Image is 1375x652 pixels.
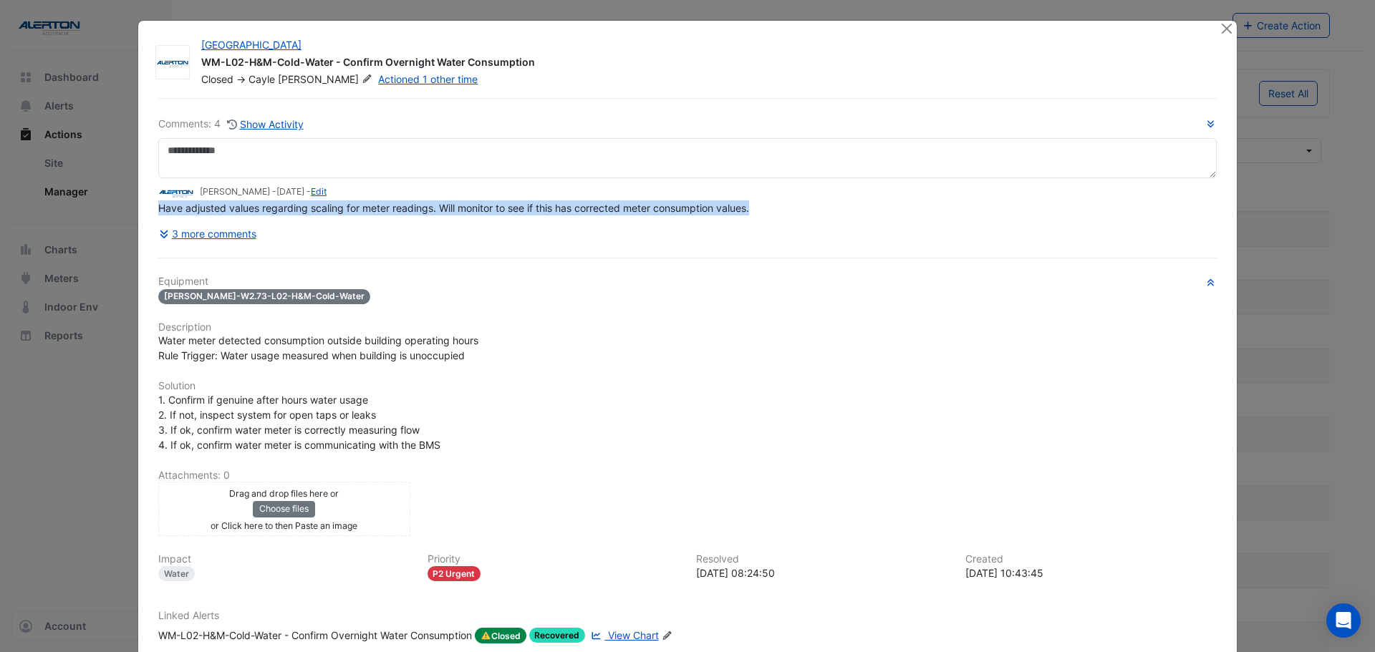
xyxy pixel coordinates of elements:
[311,186,327,197] a: Edit
[158,566,195,581] div: Water
[253,501,315,517] button: Choose files
[158,116,304,132] div: Comments: 4
[158,221,257,246] button: 3 more comments
[229,488,339,499] small: Drag and drop files here or
[201,55,1202,72] div: WM-L02-H&M-Cold-Water - Confirm Overnight Water Consumption
[1219,21,1234,36] button: Close
[158,289,370,304] span: [PERSON_NAME]-W2.73-L02-H&M-Cold-Water
[226,116,304,132] button: Show Activity
[529,628,586,643] span: Recovered
[965,565,1217,580] div: [DATE] 10:43:45
[588,628,658,643] a: View Chart
[211,520,357,531] small: or Click here to then Paste an image
[696,565,948,580] div: [DATE] 08:24:50
[158,334,478,361] span: Water meter detected consumption outside building operating hours Rule Trigger: Water usage measu...
[158,628,472,643] div: WM-L02-H&M-Cold-Water - Confirm Overnight Water Consumption
[608,629,659,641] span: View Chart
[158,380,1217,392] h6: Solution
[158,469,1217,482] h6: Attachments: 0
[158,394,440,451] span: 1. Confirm if genuine after hours water usage 2. If not, inspect system for open taps or leaks 3....
[200,185,327,198] small: [PERSON_NAME] - -
[428,566,481,581] div: P2 Urgent
[158,553,410,565] h6: Impact
[236,73,246,85] span: ->
[249,73,275,85] span: Cayle
[1326,603,1361,638] div: Open Intercom Messenger
[965,553,1217,565] h6: Created
[428,553,680,565] h6: Priority
[156,56,189,70] img: Alerton
[158,610,1217,622] h6: Linked Alerts
[662,631,672,641] fa-icon: Edit Linked Alerts
[158,202,749,214] span: Have adjusted values regarding scaling for meter readings. Will monitor to see if this has correc...
[158,276,1217,288] h6: Equipment
[158,185,194,200] img: Alerton
[158,321,1217,334] h6: Description
[201,39,301,51] a: [GEOGRAPHIC_DATA]
[475,628,526,643] span: Closed
[378,73,478,85] a: Actioned 1 other time
[276,186,304,197] span: 2025-07-18 09:55:46
[278,72,375,87] span: [PERSON_NAME]
[201,73,233,85] span: Closed
[696,553,948,565] h6: Resolved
